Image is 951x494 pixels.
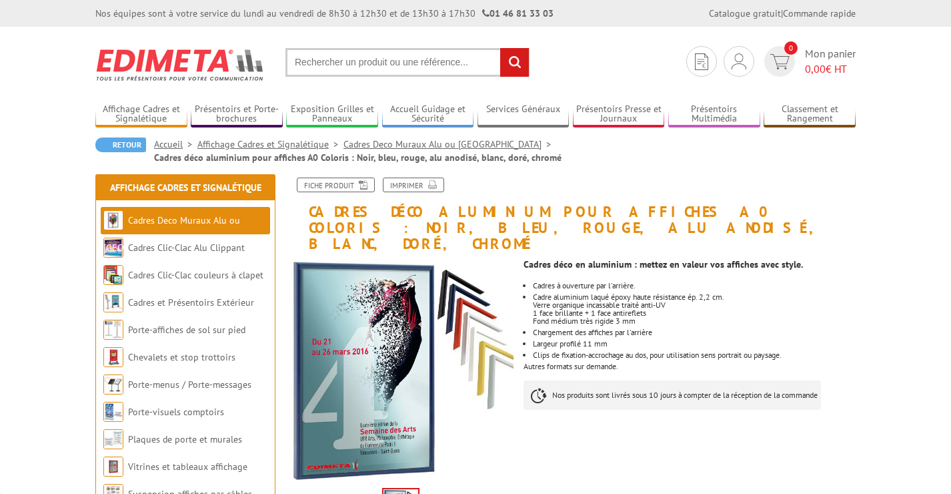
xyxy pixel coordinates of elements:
li: Clips de fixation-accrochage au dos, pour utilisation sens portrait ou paysage. [533,351,856,359]
a: Porte-menus / Porte-messages [128,379,251,391]
span: € HT [805,61,856,77]
img: Porte-menus / Porte-messages [103,375,123,395]
a: Cadres Deco Muraux Alu ou [GEOGRAPHIC_DATA] [103,214,240,254]
img: devis rapide [695,53,708,70]
a: Imprimer [383,178,444,192]
p: Nos produits sont livrés sous 10 jours à compter de la réception de la commande [524,381,821,410]
span: Mon panier [805,46,856,77]
a: Affichage Cadres et Signalétique [95,103,187,126]
li: Largeur profilé 11 mm [533,340,856,348]
a: Cadres Deco Muraux Alu ou [GEOGRAPHIC_DATA] [343,138,556,150]
a: Plaques de porte et murales [128,433,242,445]
a: Porte-visuels comptoirs [128,406,224,418]
a: Porte-affiches de sol sur pied [128,324,245,336]
li: Cadres à ouverture par l'arrière. [533,282,856,290]
h1: Cadres déco aluminium pour affiches A0 Coloris : Noir, bleu, rouge, alu anodisé, blanc, doré, chromé [279,178,866,252]
li: Chargement des affiches par l'arrière [533,328,856,336]
a: Fiche produit [297,178,375,192]
p: Autres formats sur demande. [524,362,856,370]
a: Affichage Cadres et Signalétique [110,182,261,194]
img: panneaux_cadres_21830nr_1.jpg [289,259,514,484]
div: | [709,7,856,20]
img: Edimeta [95,40,265,89]
input: rechercher [500,48,529,77]
a: Retour [95,138,146,152]
a: Cadres Clic-Clac Alu Clippant [128,242,245,254]
a: Présentoirs Multimédia [668,103,760,126]
a: Exposition Grilles et Panneaux [286,103,378,126]
strong: 01 46 81 33 03 [482,7,554,19]
a: devis rapide 0 Mon panier 0,00€ HT [761,46,856,77]
li: Cadre aluminium laqué époxy haute résistance ép. 2,2 cm. Verre organique incassable traité anti-U... [533,293,856,325]
a: Services Généraux [478,103,570,126]
span: 0 [784,41,798,55]
a: Affichage Cadres et Signalétique [197,138,343,150]
img: Chevalets et stop trottoirs [103,347,123,367]
span: 0,00 [805,62,826,75]
img: Cadres Deco Muraux Alu ou Bois [103,210,123,230]
strong: Cadres déco en aluminium : mettez en valeur vos affiches avec style. [524,258,803,270]
img: Vitrines et tableaux affichage [103,457,123,477]
img: Cadres et Présentoirs Extérieur [103,292,123,312]
div: Nos équipes sont à votre service du lundi au vendredi de 8h30 à 12h30 et de 13h30 à 17h30 [95,7,554,20]
a: Présentoirs Presse et Journaux [573,103,665,126]
img: devis rapide [732,53,746,69]
a: Accueil Guidage et Sécurité [382,103,474,126]
li: Cadres déco aluminium pour affiches A0 Coloris : Noir, bleu, rouge, alu anodisé, blanc, doré, chromé [154,151,562,164]
a: Cadres et Présentoirs Extérieur [128,296,254,308]
a: Classement et Rangement [764,103,856,126]
img: Plaques de porte et murales [103,429,123,449]
img: Porte-visuels comptoirs [103,402,123,422]
img: Cadres Clic-Clac couleurs à clapet [103,265,123,285]
a: Vitrines et tableaux affichage [128,461,247,473]
a: Commande rapide [783,7,856,19]
a: Catalogue gratuit [709,7,781,19]
input: Rechercher un produit ou une référence... [285,48,530,77]
a: Cadres Clic-Clac couleurs à clapet [128,269,263,281]
a: Chevalets et stop trottoirs [128,351,235,363]
img: devis rapide [770,54,790,69]
img: Porte-affiches de sol sur pied [103,320,123,340]
a: Présentoirs et Porte-brochures [191,103,283,126]
a: Accueil [154,138,197,150]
